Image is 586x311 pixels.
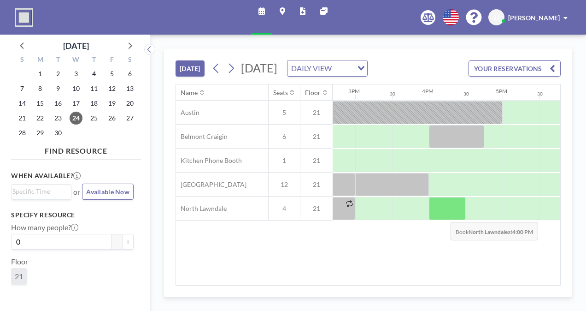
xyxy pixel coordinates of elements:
button: + [123,234,134,250]
span: Thursday, September 11, 2025 [88,82,100,95]
span: Thursday, September 4, 2025 [88,67,100,80]
span: Monday, September 22, 2025 [34,112,47,125]
span: Saturday, September 6, 2025 [123,67,136,80]
div: Seats [273,89,288,97]
span: Monday, September 8, 2025 [34,82,47,95]
span: 4 [269,204,300,213]
span: [PERSON_NAME] [508,14,560,22]
span: Sunday, September 21, 2025 [16,112,29,125]
div: S [121,54,139,66]
img: organization-logo [15,8,33,27]
div: [DATE] [63,39,89,52]
button: Available Now [82,184,134,200]
div: Floor [305,89,321,97]
span: Saturday, September 13, 2025 [123,82,136,95]
span: Sunday, September 14, 2025 [16,97,29,110]
span: [DATE] [241,61,277,75]
span: Wednesday, September 10, 2025 [70,82,82,95]
span: Monday, September 29, 2025 [34,126,47,139]
div: 3PM [348,88,360,95]
span: 21 [300,180,333,189]
input: Search for option [334,62,352,74]
div: T [49,54,67,66]
span: 21 [300,204,333,213]
h4: FIND RESOURCE [11,143,141,155]
span: Tuesday, September 23, 2025 [52,112,64,125]
span: Available Now [86,188,129,196]
span: 21 [300,156,333,165]
span: Monday, September 15, 2025 [34,97,47,110]
div: 30 [390,91,395,97]
span: Friday, September 26, 2025 [105,112,118,125]
span: Sunday, September 28, 2025 [16,126,29,139]
span: Book at [451,222,538,240]
div: F [103,54,121,66]
span: Thursday, September 18, 2025 [88,97,100,110]
span: Tuesday, September 16, 2025 [52,97,64,110]
span: 5 [269,108,300,117]
button: YOUR RESERVATIONS [469,60,561,77]
span: Friday, September 19, 2025 [105,97,118,110]
span: 1 [269,156,300,165]
button: - [111,234,123,250]
b: 4:00 PM [512,228,533,235]
div: S [13,54,31,66]
span: Tuesday, September 30, 2025 [52,126,64,139]
span: Friday, September 12, 2025 [105,82,118,95]
div: T [85,54,103,66]
div: 30 [463,91,469,97]
div: 4PM [422,88,434,95]
span: DAILY VIEW [289,62,334,74]
span: Austin [176,108,199,117]
label: How many people? [11,223,78,232]
span: 12 [269,180,300,189]
label: Type [11,292,26,301]
b: North Lawndale [469,228,508,235]
div: 30 [537,91,543,97]
div: Name [181,89,198,97]
span: Wednesday, September 17, 2025 [70,97,82,110]
span: Wednesday, September 3, 2025 [70,67,82,80]
span: Monday, September 1, 2025 [34,67,47,80]
div: Search for option [287,60,367,76]
span: Saturday, September 27, 2025 [123,112,136,125]
span: Wednesday, September 24, 2025 [70,112,82,125]
span: 21 [300,108,333,117]
span: Belmont Craigin [176,132,228,141]
h3: Specify resource [11,211,134,219]
span: Tuesday, September 9, 2025 [52,82,64,95]
div: M [31,54,49,66]
div: 5PM [496,88,507,95]
button: [DATE] [176,60,205,77]
div: W [67,54,85,66]
span: Tuesday, September 2, 2025 [52,67,64,80]
span: Thursday, September 25, 2025 [88,112,100,125]
span: 21 [15,272,23,281]
label: Floor [11,257,28,266]
span: North Lawndale [176,204,227,213]
span: or [73,187,80,197]
div: Search for option [12,185,71,198]
span: Saturday, September 20, 2025 [123,97,136,110]
span: Kitchen Phone Booth [176,156,242,165]
span: [GEOGRAPHIC_DATA] [176,180,246,189]
input: Search for option [12,186,66,197]
span: 21 [300,132,333,141]
span: Friday, September 5, 2025 [105,67,118,80]
span: JJ [494,13,499,22]
span: Sunday, September 7, 2025 [16,82,29,95]
span: 6 [269,132,300,141]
